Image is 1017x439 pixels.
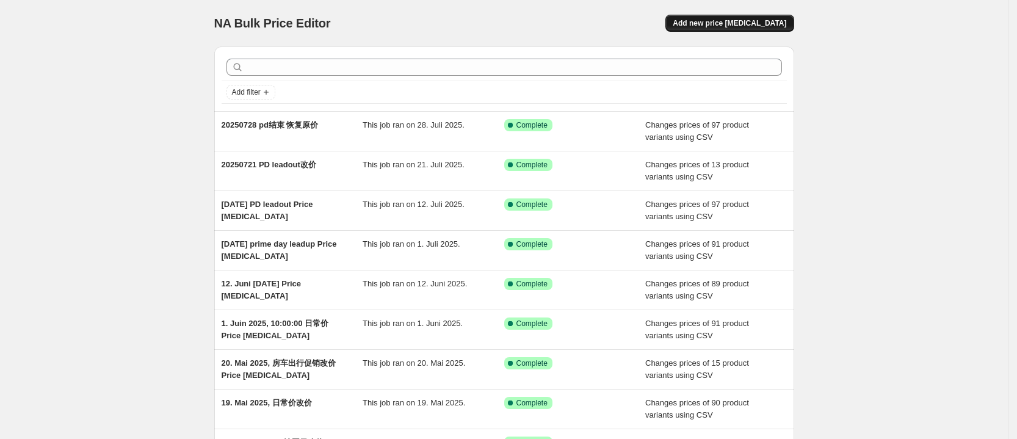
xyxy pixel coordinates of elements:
[222,160,316,169] span: 20250721 PD leadout改价
[222,319,329,340] span: 1. Juin 2025, 10:00:00 日常价Price [MEDICAL_DATA]
[363,239,460,249] span: This job ran on 1. Juli 2025.
[645,358,749,380] span: Changes prices of 15 product variants using CSV
[363,279,467,288] span: This job ran on 12. Juni 2025.
[222,120,319,129] span: 20250728 pd结束 恢复原价
[516,239,548,249] span: Complete
[516,398,548,408] span: Complete
[516,160,548,170] span: Complete
[363,319,463,328] span: This job ran on 1. Juni 2025.
[214,16,331,30] span: NA Bulk Price Editor
[516,319,548,328] span: Complete
[363,120,465,129] span: This job ran on 28. Juli 2025.
[645,239,749,261] span: Changes prices of 91 product variants using CSV
[516,358,548,368] span: Complete
[222,239,337,261] span: [DATE] prime day leadup Price [MEDICAL_DATA]
[232,87,261,97] span: Add filter
[363,358,465,368] span: This job ran on 20. Mai 2025.
[516,200,548,209] span: Complete
[645,319,749,340] span: Changes prices of 91 product variants using CSV
[222,398,312,407] span: 19. Mai 2025, 日常价改价
[645,398,749,419] span: Changes prices of 90 product variants using CSV
[516,279,548,289] span: Complete
[645,160,749,181] span: Changes prices of 13 product variants using CSV
[363,200,465,209] span: This job ran on 12. Juli 2025.
[363,160,465,169] span: This job ran on 21. Juli 2025.
[665,15,794,32] button: Add new price [MEDICAL_DATA]
[222,200,313,221] span: [DATE] PD leadout Price [MEDICAL_DATA]
[673,18,786,28] span: Add new price [MEDICAL_DATA]
[516,120,548,130] span: Complete
[226,85,275,100] button: Add filter
[222,279,302,300] span: 12. Juni [DATE] Price [MEDICAL_DATA]
[363,398,465,407] span: This job ran on 19. Mai 2025.
[645,120,749,142] span: Changes prices of 97 product variants using CSV
[645,279,749,300] span: Changes prices of 89 product variants using CSV
[222,358,336,380] span: 20. Mai 2025, 房车出行促销改价Price [MEDICAL_DATA]
[645,200,749,221] span: Changes prices of 97 product variants using CSV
